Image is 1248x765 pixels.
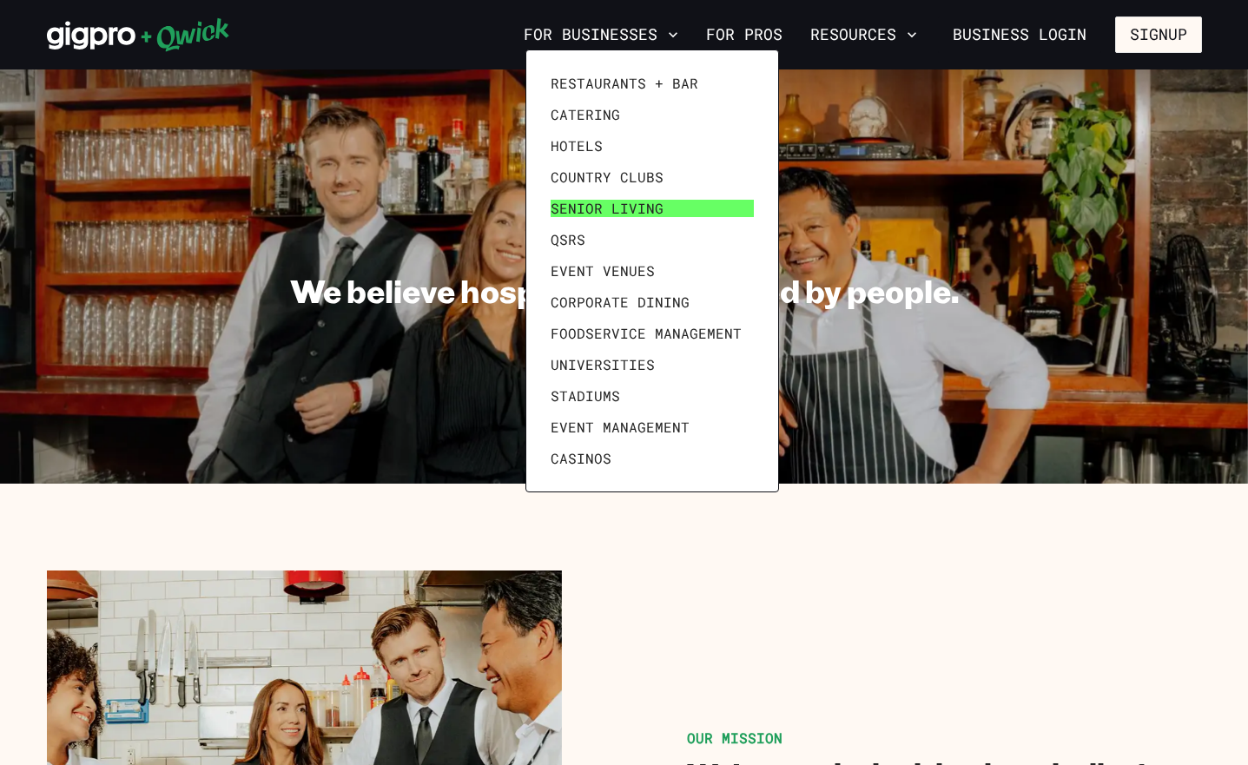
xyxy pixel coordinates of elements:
span: Senior Living [551,200,664,217]
span: Foodservice Management [551,325,742,342]
span: Corporate Dining [551,293,690,311]
span: Event Venues [551,262,655,280]
span: Hotels [551,137,603,155]
span: QSRs [551,231,585,248]
span: Universities [551,356,655,373]
span: Catering [551,106,620,123]
span: Restaurants + Bar [551,75,698,92]
span: Event Management [551,419,690,436]
span: Stadiums [551,387,620,405]
span: Country Clubs [551,168,664,186]
span: Casinos [551,450,611,467]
